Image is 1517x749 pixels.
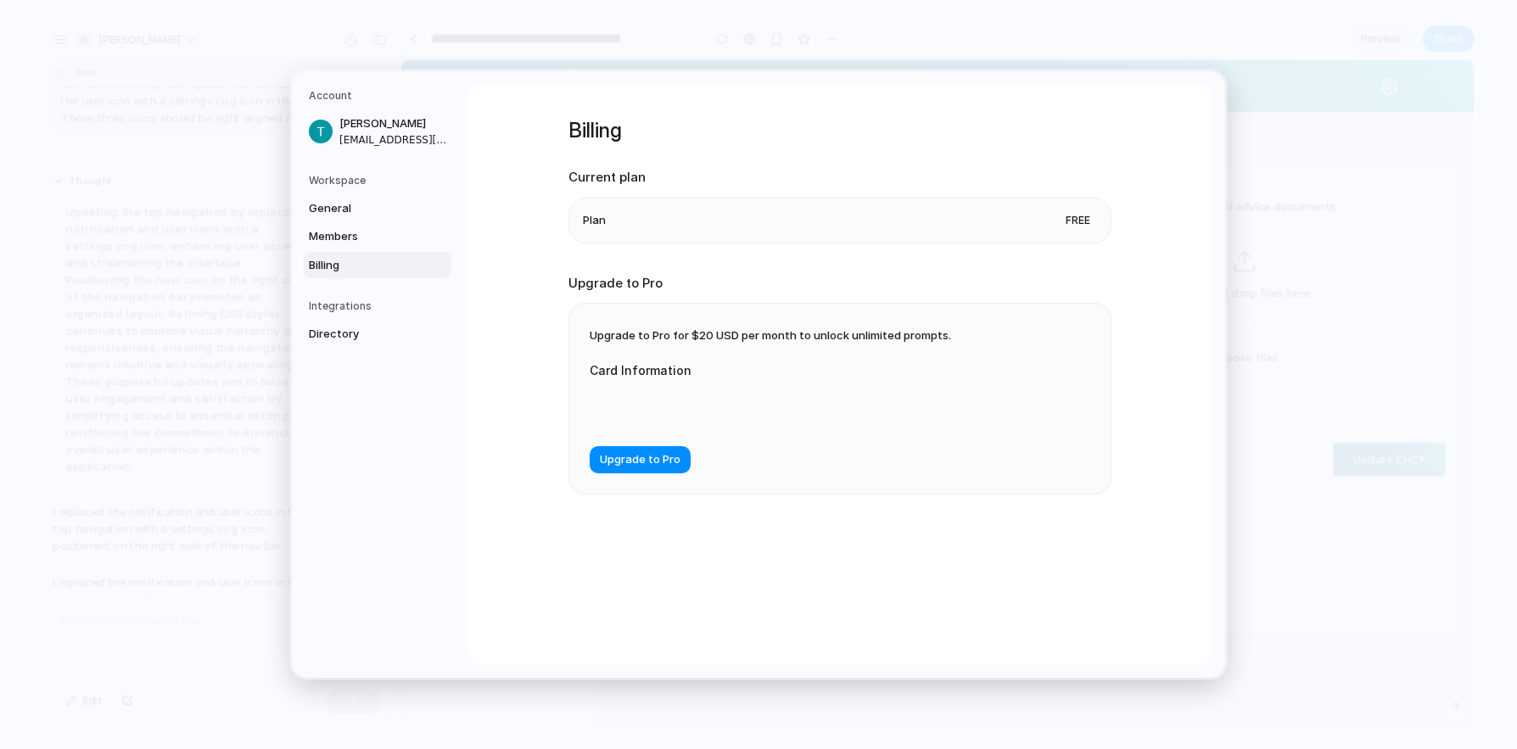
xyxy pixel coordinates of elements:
[304,110,451,153] a: [PERSON_NAME][EMAIL_ADDRESS][DOMAIN_NAME]
[304,252,451,279] a: Billing
[304,195,451,222] a: General
[697,145,1078,163] label: Upload EHCP and professional advice documents
[304,223,451,250] a: Members
[221,72,376,103] h3: Update an EHCP
[583,212,606,229] span: Plan
[418,18,455,38] a: QEPA
[1001,412,1078,428] span: Update EHCP
[309,228,417,245] span: Members
[603,400,915,416] iframe: Secure card payment input frame
[568,274,1111,293] h2: Upgrade to Pro
[339,132,448,148] span: [EMAIL_ADDRESS][DOMAIN_NAME]
[818,236,958,254] div: Drag and drop files here
[697,346,1078,361] div: 6 file s selected
[255,145,635,163] label: Internal ID
[309,257,417,274] span: Billing
[366,18,384,38] a: AR
[981,403,1099,438] button: Update EHCP
[1059,212,1097,229] span: Free
[309,326,417,343] span: Directory
[304,321,451,348] a: Directory
[568,115,1111,146] h1: Billing
[600,451,680,468] span: Upgrade to Pro
[309,200,417,217] span: General
[297,18,332,38] a: EHCP
[590,328,951,342] span: Upgrade to Pro for $20 USD per month to unlock unlimited prompts.
[590,446,691,473] button: Upgrade to Pro
[309,173,451,188] h5: Workspace
[233,18,263,38] a: VITA
[309,299,451,314] h5: Integrations
[1022,8,1056,47] button: Settings
[853,305,923,321] span: Choose files
[72,8,199,47] img: Invision360 Vita Logo
[339,115,448,132] span: [PERSON_NAME]
[568,168,1111,187] h2: Current plan
[309,88,451,103] h5: Account
[255,220,635,238] label: Auditor Name
[590,361,929,379] label: Card Information
[697,296,1078,329] button: Choose files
